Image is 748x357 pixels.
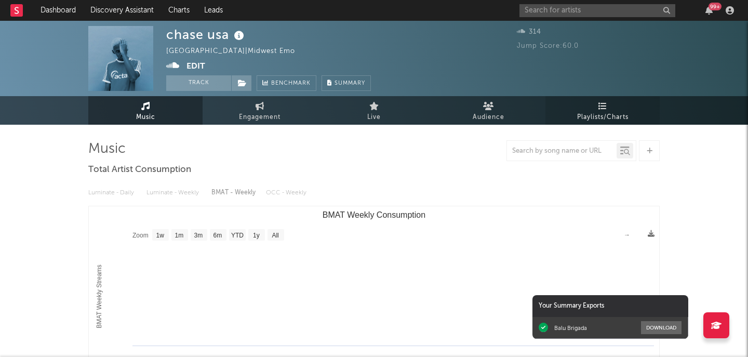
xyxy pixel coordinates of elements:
div: [GEOGRAPHIC_DATA] | Midwest Emo [166,45,307,58]
input: Search by song name or URL [507,147,617,155]
span: Benchmark [271,77,311,90]
input: Search for artists [519,4,675,17]
div: 99 + [709,3,722,10]
text: → [624,231,630,239]
a: Engagement [203,96,317,125]
a: Music [88,96,203,125]
text: 6m [213,232,222,239]
a: Live [317,96,431,125]
span: Engagement [239,111,280,124]
div: Balu Brigada [554,324,587,332]
span: Total Artist Consumption [88,164,191,176]
div: chase usa [166,26,247,43]
span: Live [367,111,381,124]
button: Edit [186,60,205,73]
text: All [272,232,278,239]
button: 99+ [705,6,713,15]
div: Your Summary Exports [532,295,688,317]
text: BMAT Weekly Consumption [323,210,425,219]
a: Audience [431,96,545,125]
span: 314 [517,29,541,35]
button: Download [641,321,682,334]
text: YTD [231,232,244,239]
text: 1y [253,232,260,239]
a: Playlists/Charts [545,96,660,125]
span: Music [136,111,155,124]
text: Zoom [132,232,149,239]
span: Summary [335,81,365,86]
text: 1m [175,232,184,239]
button: Track [166,75,231,91]
text: 1w [156,232,165,239]
text: BMAT Weekly Streams [96,265,103,328]
a: Benchmark [257,75,316,91]
span: Audience [473,111,504,124]
button: Summary [322,75,371,91]
span: Playlists/Charts [577,111,629,124]
span: Jump Score: 60.0 [517,43,579,49]
text: 3m [194,232,203,239]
